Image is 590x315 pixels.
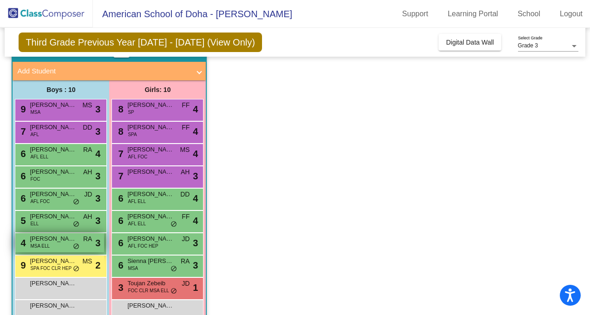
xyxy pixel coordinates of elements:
[30,123,76,132] span: [PERSON_NAME]
[182,123,190,132] span: FF
[13,62,206,80] mat-expansion-panel-header: Add Student
[127,123,174,132] span: [PERSON_NAME]
[127,190,174,199] span: [PERSON_NAME]
[116,149,123,159] span: 7
[95,214,100,228] span: 3
[95,191,100,205] span: 3
[181,256,190,266] span: RA
[30,265,72,272] span: SPA FOC CLR HEP
[109,80,206,99] div: Girls: 10
[113,44,130,58] button: Print Students Details
[193,125,198,138] span: 4
[116,171,123,181] span: 7
[30,167,76,177] span: [PERSON_NAME]
[18,126,26,137] span: 7
[127,234,174,243] span: [PERSON_NAME]
[73,243,79,250] span: do_not_disturb_alt
[83,123,92,132] span: DD
[93,7,292,21] span: American School of Doha - [PERSON_NAME]
[30,131,39,138] span: AFL
[128,109,134,116] span: SP
[82,256,92,266] span: MS
[193,169,198,183] span: 3
[518,42,538,49] span: Grade 3
[182,212,190,222] span: FF
[193,258,198,272] span: 3
[73,221,79,228] span: do_not_disturb_alt
[181,167,190,177] span: AH
[127,167,174,177] span: [PERSON_NAME]
[440,7,506,21] a: Learning Portal
[128,243,158,249] span: AFL FOC HEP
[30,145,76,154] span: [PERSON_NAME]
[182,279,190,289] span: JD
[95,236,100,250] span: 3
[127,145,174,154] span: [PERSON_NAME]
[30,301,76,310] span: [PERSON_NAME]
[30,153,48,160] span: AFL ELL
[83,234,92,244] span: RA
[116,216,123,226] span: 6
[116,126,123,137] span: 8
[95,102,100,116] span: 3
[510,7,548,21] a: School
[116,238,123,248] span: 6
[127,100,174,110] span: [PERSON_NAME]
[84,190,92,199] span: JD
[19,33,262,52] span: Third Grade Previous Year [DATE] - [DATE] (View Only)
[18,216,26,226] span: 5
[116,104,123,114] span: 8
[182,100,190,110] span: FF
[30,279,76,288] span: [PERSON_NAME]
[30,212,76,221] span: [PERSON_NAME]
[18,149,26,159] span: 6
[127,256,174,266] span: Sienna [PERSON_NAME] [PERSON_NAME]
[193,281,198,295] span: 1
[73,198,79,206] span: do_not_disturb_alt
[128,198,146,205] span: AFL ELL
[73,265,79,273] span: do_not_disturb_alt
[30,100,76,110] span: [PERSON_NAME]
[82,100,92,110] span: MS
[552,7,590,21] a: Logout
[83,145,92,155] span: RA
[170,288,177,295] span: do_not_disturb_alt
[446,39,494,46] span: Digital Data Wall
[13,80,109,99] div: Boys : 10
[193,147,198,161] span: 4
[30,220,39,227] span: ELL
[116,260,123,270] span: 6
[127,279,174,288] span: Toujan Zebeib
[180,190,190,199] span: DD
[116,282,123,293] span: 3
[17,66,190,77] mat-panel-title: Add Student
[170,221,177,228] span: do_not_disturb_alt
[95,169,100,183] span: 3
[95,125,100,138] span: 3
[128,131,137,138] span: SPA
[30,176,40,183] span: FOC
[30,198,50,205] span: AFL FOC
[95,258,100,272] span: 2
[127,212,174,221] span: [PERSON_NAME]
[439,34,501,51] button: Digital Data Wall
[18,193,26,203] span: 6
[83,212,92,222] span: AH
[18,104,26,114] span: 9
[128,153,147,160] span: AFL FOC
[18,260,26,270] span: 9
[395,7,436,21] a: Support
[30,256,76,266] span: [PERSON_NAME] El [PERSON_NAME]
[193,236,198,250] span: 3
[182,234,190,244] span: JD
[127,301,174,310] span: [PERSON_NAME]
[30,109,40,116] span: MSA
[30,234,76,243] span: [PERSON_NAME]
[170,265,177,273] span: do_not_disturb_alt
[18,238,26,248] span: 4
[180,145,190,155] span: MS
[116,193,123,203] span: 6
[30,243,50,249] span: MSA ELL
[83,167,92,177] span: AH
[30,190,76,199] span: [PERSON_NAME]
